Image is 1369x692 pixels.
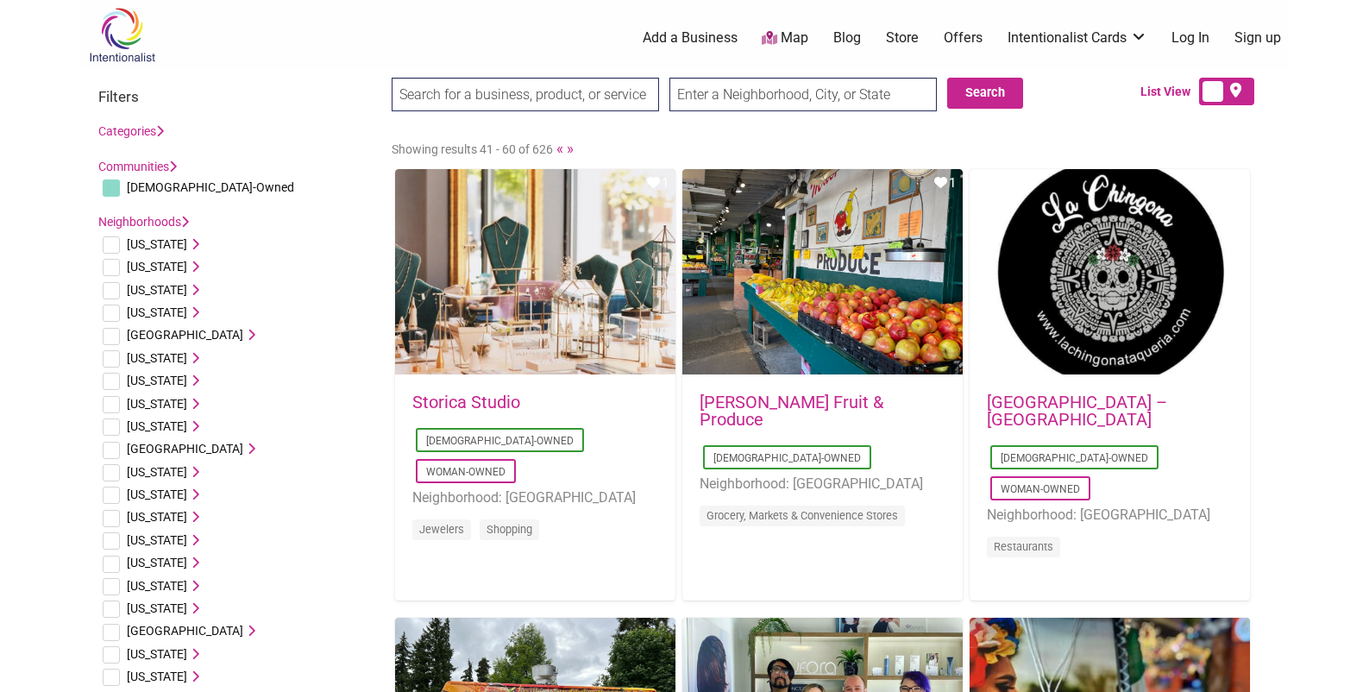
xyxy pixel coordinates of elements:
span: [US_STATE] [127,488,187,501]
span: [US_STATE] [127,556,187,569]
a: Blog [833,28,861,47]
span: [GEOGRAPHIC_DATA] [127,624,243,638]
a: [DEMOGRAPHIC_DATA]-Owned [713,452,861,464]
a: » [567,140,574,157]
span: [US_STATE] [127,374,187,387]
a: Log In [1171,28,1209,47]
span: List View [1140,83,1199,101]
a: [PERSON_NAME] Fruit & Produce [700,392,883,430]
a: Restaurants [994,540,1053,553]
span: [US_STATE] [127,465,187,479]
a: Grocery, Markets & Convenience Stores [706,509,898,522]
span: [US_STATE] [127,351,187,365]
span: [US_STATE] [127,305,187,319]
span: [GEOGRAPHIC_DATA] [127,328,243,342]
a: Woman-Owned [1001,483,1080,495]
span: [US_STATE] [127,397,187,411]
a: [GEOGRAPHIC_DATA] – [GEOGRAPHIC_DATA] [987,392,1167,430]
span: [US_STATE] [127,670,187,683]
span: [US_STATE] [127,419,187,433]
a: Intentionalist Cards [1008,28,1147,47]
span: [US_STATE] [127,579,187,593]
span: [US_STATE] [127,283,187,297]
a: [DEMOGRAPHIC_DATA]-Owned [1001,452,1148,464]
a: « [556,140,563,157]
a: Map [762,28,808,48]
li: Neighborhood: [GEOGRAPHIC_DATA] [412,487,658,509]
a: Sign up [1234,28,1281,47]
span: [GEOGRAPHIC_DATA] [127,442,243,456]
input: Enter a Neighborhood, City, or State [669,78,937,111]
span: [US_STATE] [127,533,187,547]
span: [US_STATE] [127,647,187,661]
a: Neighborhoods [98,215,189,229]
span: Showing results 41 - 60 of 626 [392,142,553,156]
a: Offers [944,28,983,47]
span: [US_STATE] [127,237,187,251]
a: Woman-Owned [426,466,506,478]
span: [US_STATE] [127,601,187,615]
a: Storica Studio [412,392,520,412]
span: [US_STATE] [127,510,187,524]
a: Categories [98,124,164,138]
a: Communities [98,160,177,173]
a: Add a Business [643,28,738,47]
span: [US_STATE] [127,260,187,274]
a: [DEMOGRAPHIC_DATA]-Owned [426,435,574,447]
span: [DEMOGRAPHIC_DATA]-Owned [127,180,294,194]
input: Search for a business, product, or service [392,78,659,111]
h3: Filters [98,88,374,105]
li: Neighborhood: [GEOGRAPHIC_DATA] [700,473,945,495]
a: Shopping [487,523,532,536]
button: Search [947,78,1023,109]
a: Store [886,28,919,47]
a: Jewelers [419,523,464,536]
li: Neighborhood: [GEOGRAPHIC_DATA] [987,504,1233,526]
img: Intentionalist [81,7,163,63]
